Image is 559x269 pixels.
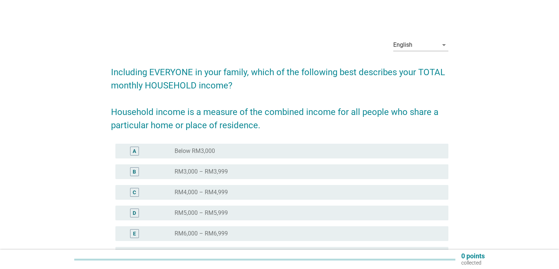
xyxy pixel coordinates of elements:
p: collected [461,259,485,266]
div: B [133,168,136,176]
label: RM3,000 – RM3,999 [175,168,228,175]
label: RM6,000 – RM6,999 [175,230,228,237]
div: English [393,42,412,48]
p: 0 points [461,253,485,259]
i: arrow_drop_down [440,41,448,49]
div: C [133,189,136,196]
label: RM4,000 – RM4,999 [175,189,228,196]
label: RM5,000 – RM5,999 [175,209,228,217]
label: Below RM3,000 [175,147,215,155]
div: E [133,230,136,238]
div: D [133,209,136,217]
div: A [133,147,136,155]
h2: Including EVERYONE in your family, which of the following best describes your TOTAL monthly HOUSE... [111,58,448,132]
